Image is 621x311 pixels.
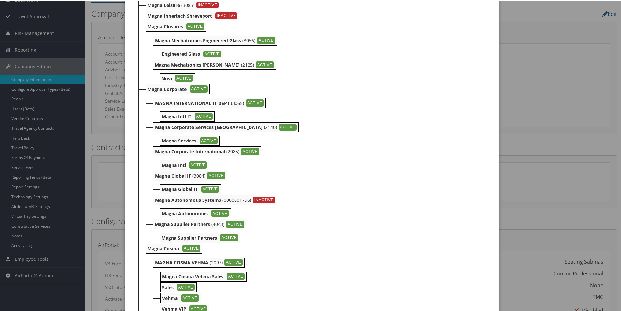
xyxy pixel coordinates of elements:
[257,37,275,44] div: ACTIVE
[224,258,243,265] div: ACTIVE
[211,209,229,216] div: ACTIVE
[155,196,221,202] b: Magna Autonomous Systems
[153,194,277,204] div: (0000001796)
[155,99,230,106] b: MAGNA INTERNATIONAL IT DEPT
[155,124,263,130] b: Magna Corporate Services [GEOGRAPHIC_DATA]
[162,185,198,192] b: Magna Global IT
[155,172,191,178] b: Magna Global IT
[200,137,218,144] div: ACTIVE
[162,294,178,301] b: Vehma
[190,85,208,92] div: ACTIVE
[162,273,224,279] b: Magna Cosma Vehma Sales
[241,147,259,155] div: ACTIVE
[177,283,195,290] div: ACTIVE
[155,259,208,265] b: MAGNA COSMA VEHMA
[195,112,213,120] div: ACTIVE
[162,137,197,143] b: Magna Services
[153,59,276,69] div: (2125)
[162,284,174,290] b: Sales
[201,185,220,192] div: ACTIVE
[155,61,240,67] b: Magna Mechatronics [PERSON_NAME]
[153,218,246,229] div: (4043)
[155,37,241,43] b: Magna Mechatronics Engineered Glass
[153,97,266,108] div: (3065)
[256,61,274,68] div: ACTIVE
[162,113,192,119] b: Magna Intl IT
[148,245,179,251] b: Magna Cosma
[162,50,200,56] b: Engineered Glass
[279,123,297,130] div: ACTIVE
[220,233,238,241] div: ACTIVE
[175,74,193,81] div: ACTIVE
[162,75,172,81] b: Novi
[153,257,245,267] div: (2097)
[246,99,264,106] div: ACTIVE
[207,171,225,179] div: ACTIVE
[162,161,186,168] b: Magna Intl
[148,12,212,18] b: Magna Innertech Shreveport
[189,161,207,168] div: ACTIVE
[162,234,217,240] b: Magna Supplier Partners
[155,148,225,154] b: Magna Corporate International
[227,272,245,279] div: ACTIVE
[148,23,183,29] b: Magna Closures
[182,244,201,251] div: ACTIVE
[153,35,277,45] div: (3056)
[226,220,244,227] div: ACTIVE
[186,22,204,30] div: ACTIVE
[155,220,210,227] b: Magna Supplier Partners
[196,1,219,8] div: INACTIVE
[153,170,227,180] div: (3084)
[203,50,221,57] div: ACTIVE
[148,1,180,7] b: Magna Leisure
[153,146,261,156] div: (2085)
[181,294,199,301] div: ACTIVE
[148,85,187,92] b: Magna Corporate
[253,196,275,203] div: INACTIVE
[215,12,238,19] div: INACTIVE
[153,122,299,132] div: (2140)
[162,210,208,216] b: Magna Autonomous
